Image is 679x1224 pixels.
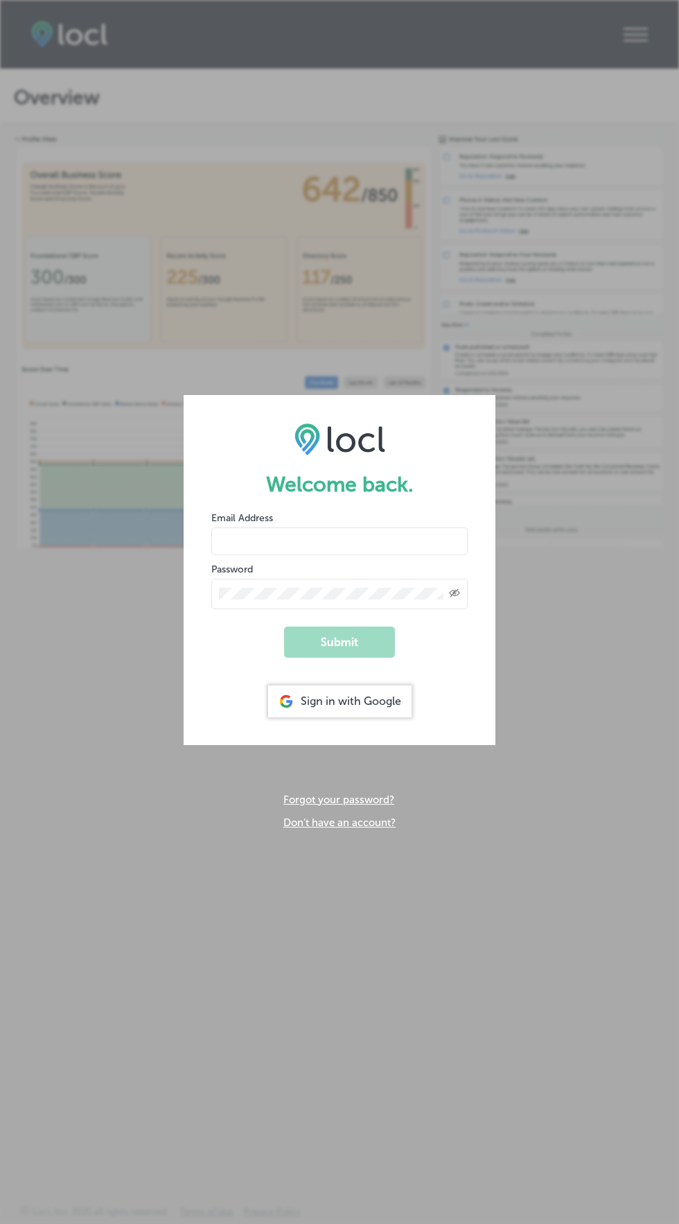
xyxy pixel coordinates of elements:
[283,794,394,806] a: Forgot your password?
[211,472,468,497] h1: Welcome back.
[268,685,412,717] div: Sign in with Google
[284,627,395,658] button: Submit
[449,588,460,600] span: Toggle password visibility
[294,423,385,455] img: LOCL logo
[211,563,253,575] label: Password
[211,512,273,524] label: Email Address
[283,816,396,829] a: Don't have an account?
